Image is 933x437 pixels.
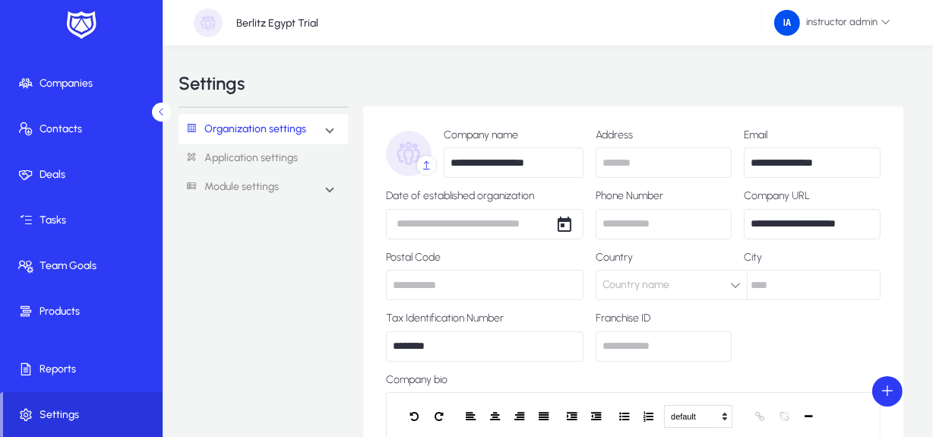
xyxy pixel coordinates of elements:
label: Company URL [744,190,880,202]
label: Tax Identification Number [386,312,584,325]
span: Deals [3,167,166,182]
label: Country [596,252,732,264]
label: Postal Code [386,252,584,264]
span: instructor admin [774,10,890,36]
img: white-logo.png [62,9,100,41]
button: instructor admin [762,9,903,36]
a: Organization settings [179,116,306,144]
a: Companies [3,61,166,106]
button: Outdent [584,407,608,428]
span: Tasks [3,213,166,228]
label: Company name [444,129,584,141]
label: City [744,252,880,264]
p: Berlitz Egypt Trial [236,17,318,30]
label: Address [596,129,732,141]
mat-expansion-panel-header: Organization settings [179,114,348,144]
button: default [664,405,732,428]
button: Justify Center [482,407,507,428]
button: Open calendar [549,209,580,239]
label: Phone Number [596,190,732,202]
mat-expansion-panel-header: Module settings [179,173,348,203]
span: Team Goals [3,258,166,274]
a: Application settings [179,144,348,173]
span: Settings [3,407,163,423]
button: Unordered List [612,407,636,428]
img: 239.png [774,10,800,36]
a: Module settings [179,173,279,201]
a: Team Goals [3,243,166,289]
h3: Settings [179,74,245,93]
label: Franchise ID [596,312,732,325]
span: Companies [3,76,166,91]
button: Justify Right [507,407,531,428]
button: Justify Left [458,407,482,428]
span: Contacts [3,122,166,137]
img: organization-placeholder.png [194,8,223,37]
a: Products [3,289,166,334]
button: Undo [402,407,426,428]
button: Redo [426,407,451,428]
a: Reports [3,347,166,392]
a: Deals [3,152,166,198]
label: Email [744,129,880,141]
label: Company bio [386,374,880,386]
button: Justify Full [531,407,555,428]
span: Country name [602,270,669,300]
span: Reports [3,362,166,377]
span: Products [3,304,166,319]
label: Date of established organization [386,190,584,202]
button: Indent [559,407,584,428]
button: Ordered List [636,407,660,428]
button: Horizontal Line [796,407,821,428]
a: Contacts [3,106,166,152]
a: Tasks [3,198,166,243]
